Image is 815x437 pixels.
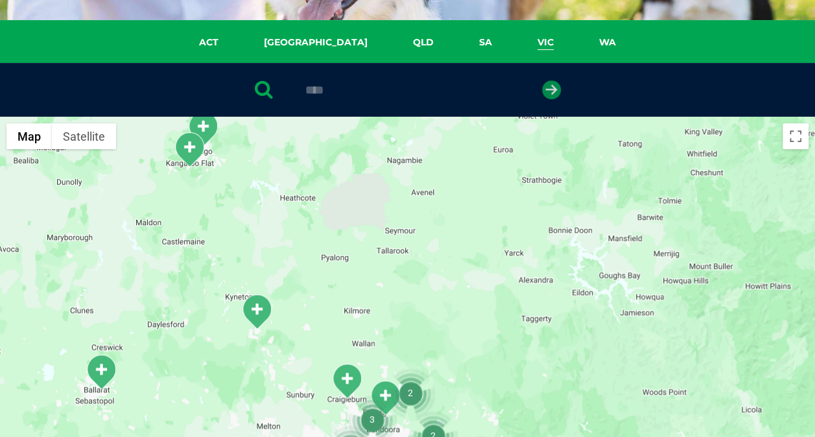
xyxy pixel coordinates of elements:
button: Toggle fullscreen view [783,123,809,149]
div: White Hills [187,111,219,147]
div: Macedon Ranges [241,294,273,329]
div: Kangaroo Flat [173,132,206,167]
div: Craigieburn [331,363,363,399]
a: WA [576,35,639,50]
div: 2 [386,368,435,418]
button: Show satellite imagery [52,123,116,149]
button: Show street map [6,123,52,149]
div: Ballarat [85,354,117,390]
a: QLD [390,35,456,50]
a: SA [456,35,515,50]
a: [GEOGRAPHIC_DATA] [241,35,390,50]
a: ACT [176,35,241,50]
div: South Morang [369,380,401,416]
a: VIC [515,35,576,50]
